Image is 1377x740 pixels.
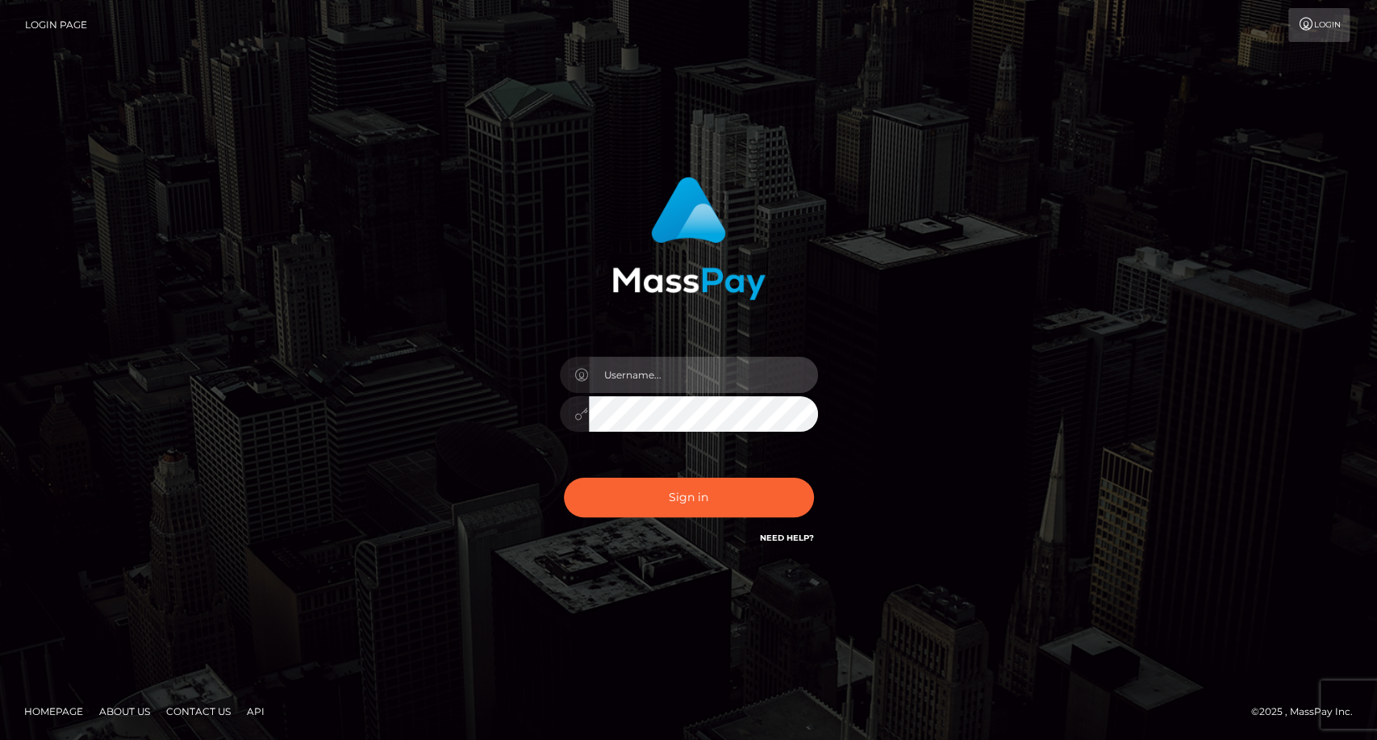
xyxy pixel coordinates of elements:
[589,357,818,393] input: Username...
[18,699,90,724] a: Homepage
[564,478,814,517] button: Sign in
[760,533,814,543] a: Need Help?
[93,699,156,724] a: About Us
[1288,8,1350,42] a: Login
[1251,703,1365,721] div: © 2025 , MassPay Inc.
[612,177,766,300] img: MassPay Login
[25,8,87,42] a: Login Page
[160,699,237,724] a: Contact Us
[240,699,271,724] a: API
